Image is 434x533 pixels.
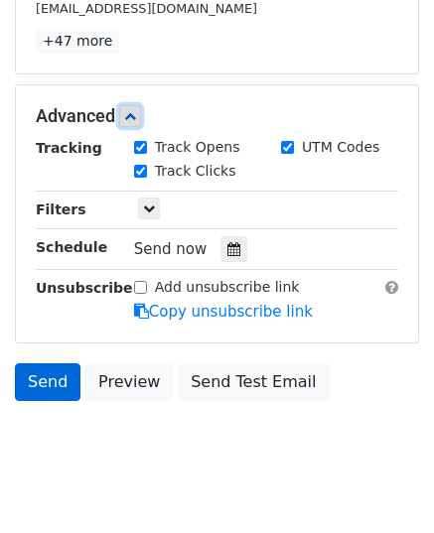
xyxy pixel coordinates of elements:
a: Send Test Email [178,363,329,401]
a: +47 more [36,29,119,54]
label: UTM Codes [302,137,379,158]
span: Send now [134,240,208,258]
label: Track Opens [155,137,240,158]
a: Preview [85,363,173,401]
label: Track Clicks [155,161,236,182]
iframe: Chat Widget [335,438,434,533]
strong: Filters [36,201,86,217]
label: Add unsubscribe link [155,277,300,298]
strong: Unsubscribe [36,280,133,296]
a: Copy unsubscribe link [134,303,313,321]
a: Send [15,363,80,401]
strong: Schedule [36,239,107,255]
small: [EMAIL_ADDRESS][DOMAIN_NAME] [36,1,257,16]
h5: Advanced [36,105,398,127]
strong: Tracking [36,140,102,156]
